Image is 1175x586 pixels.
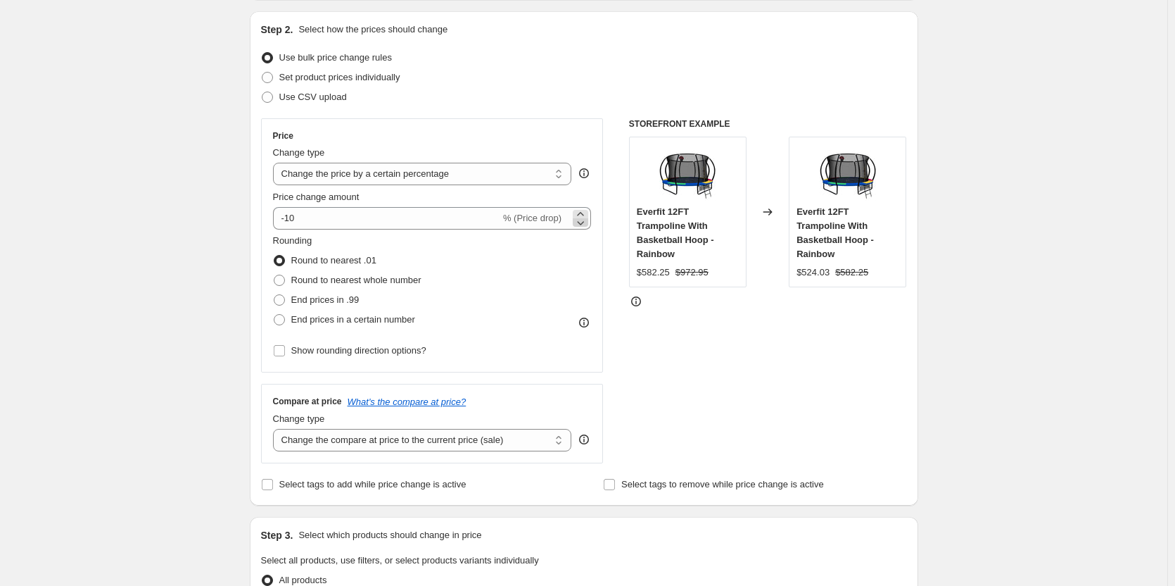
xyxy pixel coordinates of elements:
p: Select which products should change in price [298,528,481,542]
span: Show rounding direction options? [291,345,426,356]
span: End prices in .99 [291,294,360,305]
span: Change type [273,413,325,424]
span: Select all products, use filters, or select products variants individually [261,555,539,566]
div: $524.03 [796,266,830,280]
span: % (Price drop) [503,213,561,223]
strike: $582.25 [835,266,868,280]
div: help [577,166,591,180]
span: Everfit 12FT Trampoline With Basketball Hoop - Rainbow [637,206,714,259]
p: Select how the prices should change [298,23,447,37]
span: Use bulk price change rules [279,52,392,63]
h6: STOREFRONT EXAMPLE [629,118,907,130]
h2: Step 3. [261,528,293,542]
img: TRAMPO-C12-MC-AB-00_1a9d4c7c-dc9a-47bc-b0e1-03dc967924ea_80x.jpg [820,144,876,201]
h2: Step 2. [261,23,293,37]
span: Round to nearest .01 [291,255,376,266]
span: Set product prices individually [279,72,400,82]
img: TRAMPO-C12-MC-AB-00_1a9d4c7c-dc9a-47bc-b0e1-03dc967924ea_80x.jpg [659,144,716,201]
h3: Price [273,130,293,142]
span: Everfit 12FT Trampoline With Basketball Hoop - Rainbow [796,206,874,259]
span: End prices in a certain number [291,314,415,325]
div: help [577,432,591,447]
strike: $972.95 [675,266,709,280]
input: -15 [273,207,500,230]
span: Rounding [273,235,312,246]
div: $582.25 [637,266,670,280]
span: Round to nearest whole number [291,275,421,285]
span: Price change amount [273,192,360,202]
h3: Compare at price [273,396,342,407]
button: What's the compare at price? [348,397,466,407]
span: Use CSV upload [279,92,347,102]
span: Select tags to remove while price change is active [621,479,824,490]
span: Select tags to add while price change is active [279,479,466,490]
span: All products [279,575,327,585]
span: Change type [273,147,325,158]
